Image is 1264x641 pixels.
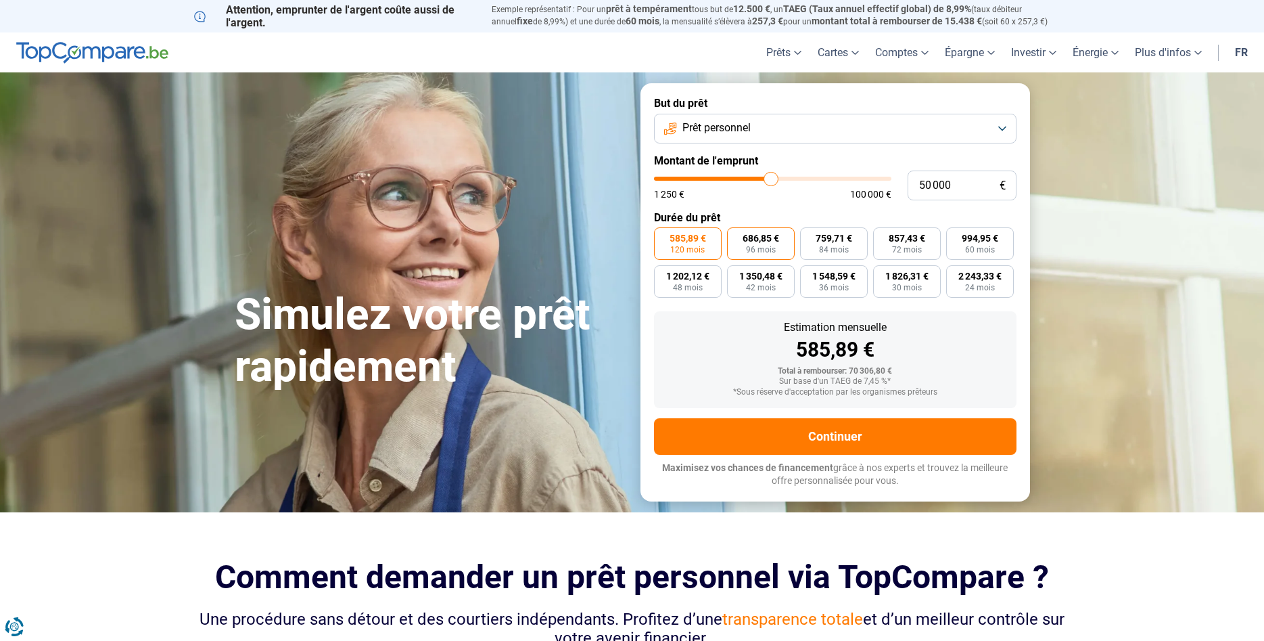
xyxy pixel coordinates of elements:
span: 686,85 € [743,234,779,243]
span: 100 000 € [850,190,891,199]
img: TopCompare [16,42,168,64]
span: 42 mois [746,284,776,292]
a: Investir [1003,32,1064,72]
span: 72 mois [892,246,922,254]
a: Énergie [1064,32,1127,72]
span: Maximisez vos chances de financement [662,462,833,473]
span: 994,95 € [962,234,998,243]
p: Exemple représentatif : Pour un tous but de , un (taux débiteur annuel de 8,99%) et une durée de ... [492,3,1071,28]
span: 30 mois [892,284,922,292]
span: 759,71 € [816,234,852,243]
div: *Sous réserve d'acceptation par les organismes prêteurs [665,388,1006,397]
span: 60 mois [626,16,659,26]
span: 84 mois [819,246,849,254]
a: Comptes [867,32,937,72]
span: 1 548,59 € [812,271,856,281]
span: 96 mois [746,246,776,254]
span: 257,3 € [752,16,783,26]
button: Prêt personnel [654,114,1016,143]
span: 48 mois [673,284,703,292]
p: grâce à nos experts et trouvez la meilleure offre personnalisée pour vous. [654,462,1016,488]
a: Cartes [810,32,867,72]
span: prêt à tempérament [606,3,692,14]
span: montant total à rembourser de 15.438 € [812,16,982,26]
span: transparence totale [722,610,863,629]
span: 2 243,33 € [958,271,1002,281]
span: 1 202,12 € [666,271,709,281]
a: Prêts [758,32,810,72]
div: Sur base d'un TAEG de 7,45 %* [665,377,1006,386]
span: 36 mois [819,284,849,292]
span: € [1000,180,1006,192]
span: 1 350,48 € [739,271,782,281]
h1: Simulez votre prêt rapidement [235,289,624,393]
a: Épargne [937,32,1003,72]
span: 60 mois [965,246,995,254]
a: Plus d'infos [1127,32,1210,72]
span: 24 mois [965,284,995,292]
span: fixe [517,16,533,26]
div: Estimation mensuelle [665,322,1006,333]
button: Continuer [654,418,1016,455]
span: TAEG (Taux annuel effectif global) de 8,99% [783,3,971,14]
a: fr [1227,32,1256,72]
p: Attention, emprunter de l'argent coûte aussi de l'argent. [194,3,475,29]
label: Durée du prêt [654,211,1016,224]
span: 857,43 € [889,234,925,243]
h2: Comment demander un prêt personnel via TopCompare ? [194,558,1071,596]
label: Montant de l'emprunt [654,154,1016,167]
span: 1 826,31 € [885,271,929,281]
span: Prêt personnel [682,120,751,135]
span: 120 mois [670,246,705,254]
span: 1 250 € [654,190,684,199]
div: 585,89 € [665,340,1006,360]
span: 585,89 € [670,234,706,243]
div: Total à rembourser: 70 306,80 € [665,367,1006,376]
span: 12.500 € [733,3,770,14]
label: But du prêt [654,97,1016,110]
